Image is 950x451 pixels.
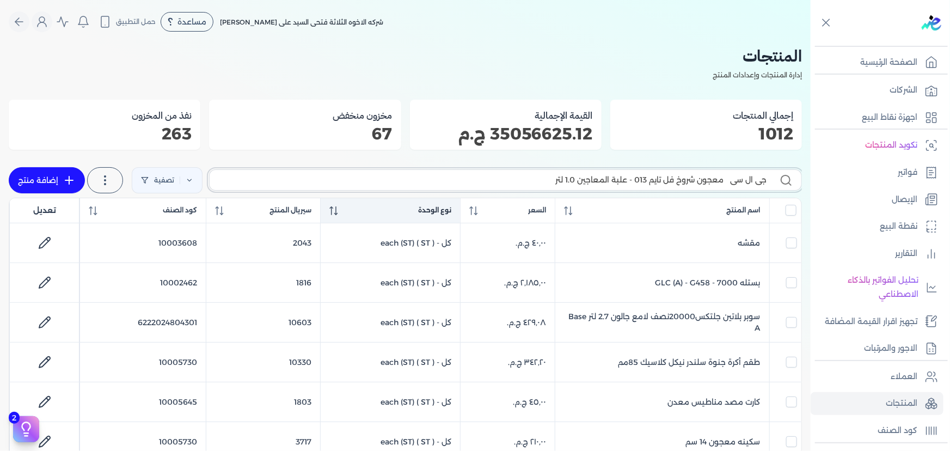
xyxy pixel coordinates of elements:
input: بحث [218,174,767,186]
td: بستله 7000 - GLC (A) - G458 [555,263,769,303]
span: 2 [9,412,20,424]
a: التقارير [811,242,943,265]
a: تحليل الفواتير بالذكاء الاصطناعي [811,269,943,306]
h3: القيمة الإجمالية [419,108,593,123]
span: حمل التطبيق [116,17,156,27]
a: تجهيز اقرار القيمة المضافة [811,310,943,333]
a: الاجور والمرتبات [811,337,943,360]
td: كارت مصد مناطيس معدن [555,382,769,422]
h3: مخزون منخفض [218,108,392,123]
p: تجهيز اقرار القيمة المضافة [825,315,917,329]
p: التقارير [895,247,917,261]
span: مساعدة [177,18,206,26]
td: 1803 [206,382,321,422]
p: إدارة المنتجات وإعدادات المنتج [9,68,802,82]
td: مقشه [555,223,769,263]
p: الإيصال [892,193,917,207]
button: حمل التطبيق [96,13,158,31]
p: 67 [218,127,392,141]
td: 2043 [206,223,321,263]
a: إضافة منتج [9,167,85,193]
p: نقطة البيع [880,220,917,234]
img: logo [922,15,941,31]
div: مساعدة [161,12,213,32]
p: الشركات [890,83,917,97]
td: ‏٤٠٫٠٠ ج.م.‏ [460,223,555,263]
p: الصفحة الرئيسية [860,56,917,70]
p: فواتير [898,166,917,180]
td: 6222024804301 [80,303,206,343]
td: كل - each (ST) ( ST ) [321,382,460,422]
span: شركه الاخوه الثلاثة فتحى السيد على [PERSON_NAME] [220,18,383,26]
a: تكويد المنتجات [811,134,943,157]
td: كل - each (ST) ( ST ) [321,223,460,263]
td: 10005645 [80,382,206,422]
a: الصفحة الرئيسية [811,51,943,74]
span: كود الصنف [163,205,197,215]
p: اجهزة نقاط البيع [862,111,917,125]
p: تحليل الفواتير بالذكاء الاصطناعي [816,273,918,301]
td: 10003608 [80,223,206,263]
td: كل - each (ST) ( ST ) [321,343,460,382]
p: 1012 [619,127,793,141]
td: 10005730 [80,343,206,382]
h2: المنتجات [9,44,802,68]
span: نوع الوحدة [418,205,451,215]
span: تعديل [33,205,56,216]
span: اسم المنتج [727,205,761,215]
td: ‏٤٢٩٫٠٨ ج.م.‏ [460,303,555,343]
td: 10603 [206,303,321,343]
td: كل - each (ST) ( ST ) [321,303,460,343]
td: كل - each (ST) ( ST ) [321,263,460,303]
span: سيريال المنتج [269,205,311,215]
a: تصفية [132,167,203,193]
a: فواتير [811,161,943,184]
a: نقطة البيع [811,215,943,238]
td: ‏٣٤٢٫٢٠ ج.م.‏ [460,343,555,382]
h3: نفذ من المخزون [17,108,192,123]
p: 35056625.12 ج.م [419,127,593,141]
span: السعر [528,205,546,215]
td: 10002462 [80,263,206,303]
a: الشركات [811,79,943,102]
p: 263 [17,127,192,141]
h3: إجمالي المنتجات [619,108,793,123]
p: العملاء [891,370,917,384]
button: 2 [13,416,39,442]
p: تكويد المنتجات [865,138,917,153]
td: 1816 [206,263,321,303]
td: طقم أكرة جنوة سلندر نيكل كلاسيك 85مم [555,343,769,382]
a: الإيصال [811,188,943,211]
a: اجهزة نقاط البيع [811,106,943,129]
p: الاجور والمرتبات [864,342,917,356]
td: سوبر بلاتين جلتكس20000نصف لامع جالون 2.7 لتر Base A [555,303,769,343]
td: ‏٤٥٫٠٠ ج.م.‏ [460,382,555,422]
a: العملاء [811,365,943,388]
td: 10330 [206,343,321,382]
td: ‏٢٬١٨٥٫٠٠ ج.م.‏ [460,263,555,303]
